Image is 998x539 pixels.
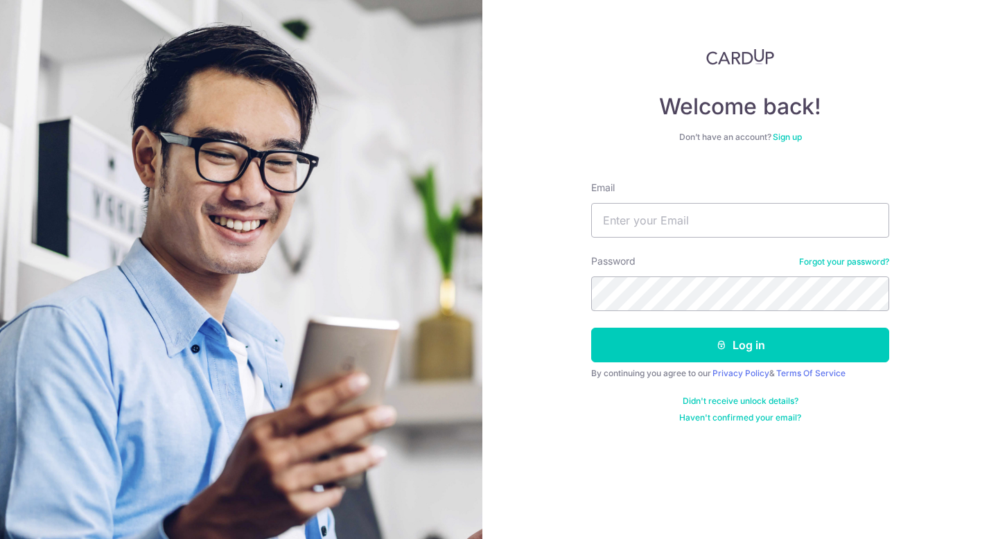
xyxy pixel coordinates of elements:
[773,132,802,142] a: Sign up
[679,412,801,423] a: Haven't confirmed your email?
[706,48,774,65] img: CardUp Logo
[591,328,889,362] button: Log in
[776,368,846,378] a: Terms Of Service
[591,203,889,238] input: Enter your Email
[683,396,798,407] a: Didn't receive unlock details?
[591,181,615,195] label: Email
[591,132,889,143] div: Don’t have an account?
[591,93,889,121] h4: Welcome back!
[591,254,636,268] label: Password
[799,256,889,267] a: Forgot your password?
[591,368,889,379] div: By continuing you agree to our &
[712,368,769,378] a: Privacy Policy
